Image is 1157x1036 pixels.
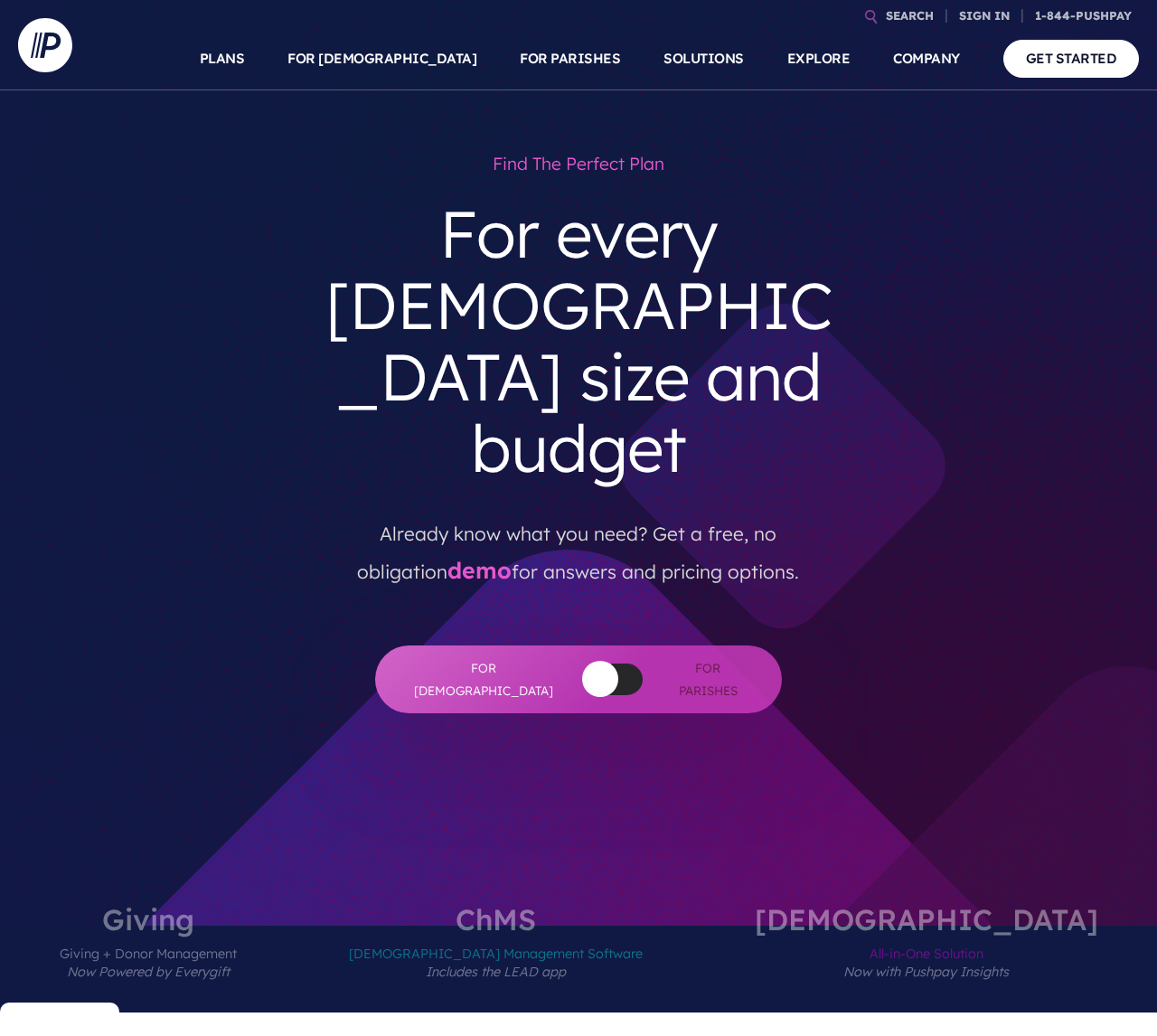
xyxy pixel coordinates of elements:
span: [DEMOGRAPHIC_DATA] Management Software [349,934,643,1012]
a: FOR [DEMOGRAPHIC_DATA] [287,27,476,90]
span: All-in-One Solution [755,934,1098,1012]
a: EXPLORE [787,27,851,90]
a: demo [447,556,512,584]
a: COMPANY [893,27,960,90]
a: FOR PARISHES [520,27,620,90]
h1: Find the perfect plan [306,145,851,184]
label: ChMS [295,905,697,1012]
a: PLANS [200,27,245,90]
p: Already know what you need? Get a free, no obligation for answers and pricing options. [319,499,838,591]
label: Giving [5,905,291,1012]
span: Giving + Donor Management [60,934,237,1012]
h3: For every [DEMOGRAPHIC_DATA] size and budget [306,184,851,499]
em: Now Powered by Everygift [67,964,230,980]
a: GET STARTED [1003,40,1140,77]
em: Now with Pushpay Insights [843,964,1009,980]
a: SOLUTIONS [663,27,744,90]
span: For [DEMOGRAPHIC_DATA] [411,657,556,702]
em: Includes the LEAD app [426,964,566,980]
label: [DEMOGRAPHIC_DATA] [701,905,1152,1012]
span: For Parishes [670,657,746,702]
